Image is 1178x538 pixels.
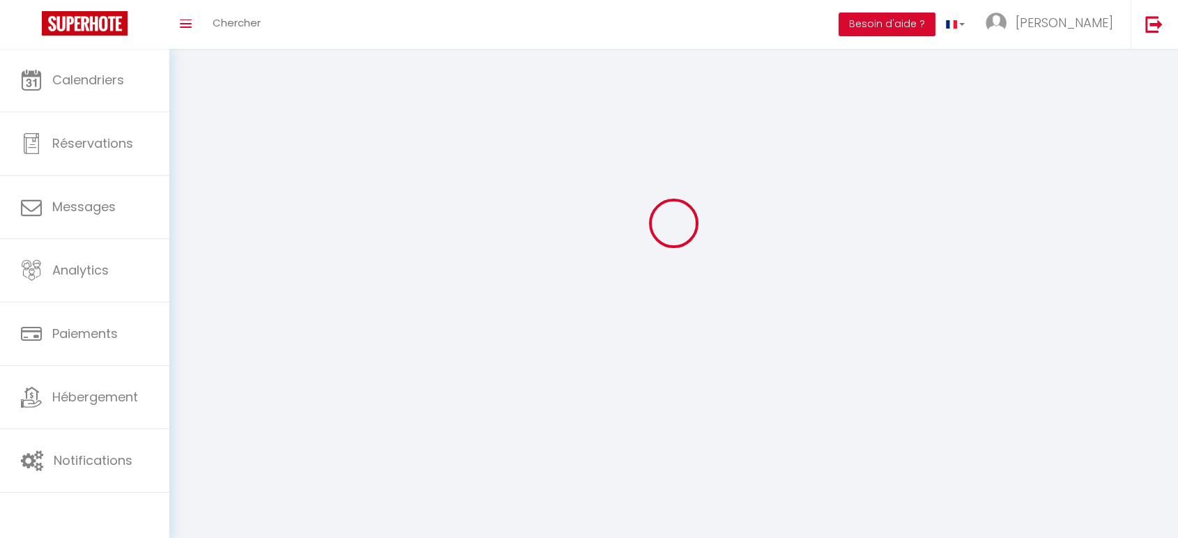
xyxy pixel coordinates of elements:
[1145,15,1163,33] img: logout
[52,198,116,215] span: Messages
[986,13,1007,33] img: ...
[42,11,128,36] img: Super Booking
[52,325,118,342] span: Paiements
[1119,475,1168,528] iframe: Chat
[52,261,109,279] span: Analytics
[52,134,133,152] span: Réservations
[839,13,935,36] button: Besoin d'aide ?
[52,388,138,406] span: Hébergement
[52,71,124,89] span: Calendriers
[54,452,132,469] span: Notifications
[1016,14,1113,31] span: [PERSON_NAME]
[213,15,261,30] span: Chercher
[11,6,53,47] button: Ouvrir le widget de chat LiveChat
